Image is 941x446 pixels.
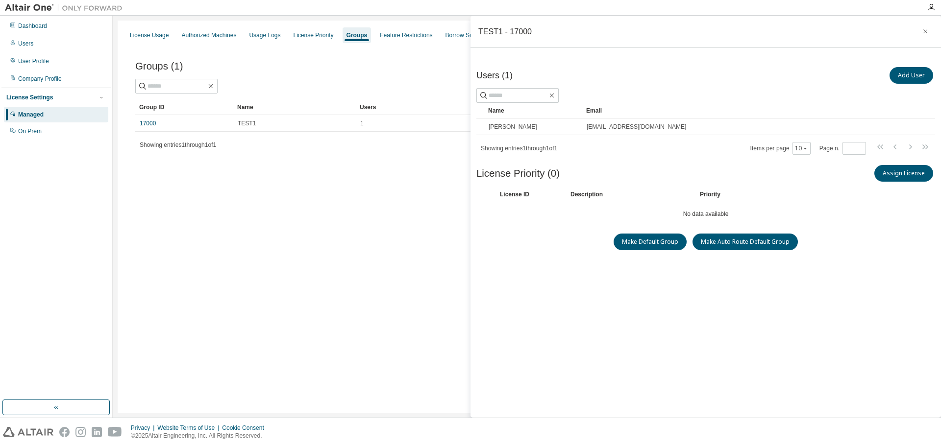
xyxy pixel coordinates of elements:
[181,31,236,39] div: Authorized Machines
[874,165,933,182] button: Assign License
[237,99,352,115] div: Name
[819,142,866,155] span: Page n.
[890,67,933,84] button: Add User
[360,99,891,115] div: Users
[700,190,720,198] div: Priority
[130,31,169,39] div: License Usage
[18,57,49,65] div: User Profile
[693,234,798,250] button: Make Auto Route Default Group
[140,119,156,127] a: 17000
[489,123,537,131] span: [PERSON_NAME]
[131,432,270,440] p: © 2025 Altair Engineering, Inc. All Rights Reserved.
[3,427,53,437] img: altair_logo.svg
[614,234,687,250] button: Make Default Group
[6,94,53,101] div: License Settings
[587,123,686,131] span: [EMAIL_ADDRESS][DOMAIN_NAME]
[18,22,47,30] div: Dashboard
[500,190,559,198] div: License ID
[476,168,560,179] span: License Priority (0)
[139,99,229,115] div: Group ID
[249,31,280,39] div: Usage Logs
[18,75,62,83] div: Company Profile
[570,190,688,198] div: Description
[476,70,513,81] span: Users (1)
[157,424,222,432] div: Website Terms of Use
[108,427,122,437] img: youtube.svg
[347,31,368,39] div: Groups
[294,31,334,39] div: License Priority
[59,427,70,437] img: facebook.svg
[586,103,911,118] div: Email
[380,31,432,39] div: Feature Restrictions
[446,31,487,39] div: Borrow Settings
[18,40,33,47] div: Users
[238,119,256,127] span: TEST1
[481,145,557,152] span: Showing entries 1 through 1 of 1
[140,141,216,148] span: Showing entries 1 through 1 of 1
[360,119,364,127] span: 1
[5,3,127,13] img: Altair One
[135,61,183,72] span: Groups (1)
[795,144,808,152] button: 10
[488,103,578,118] div: Name
[476,65,935,422] div: No data available
[92,427,102,437] img: linkedin.svg
[18,127,42,135] div: On Prem
[18,111,44,118] div: Managed
[750,142,811,155] span: Items per page
[222,424,270,432] div: Cookie Consent
[75,427,86,437] img: instagram.svg
[478,27,532,35] div: TEST1 - 17000
[131,424,157,432] div: Privacy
